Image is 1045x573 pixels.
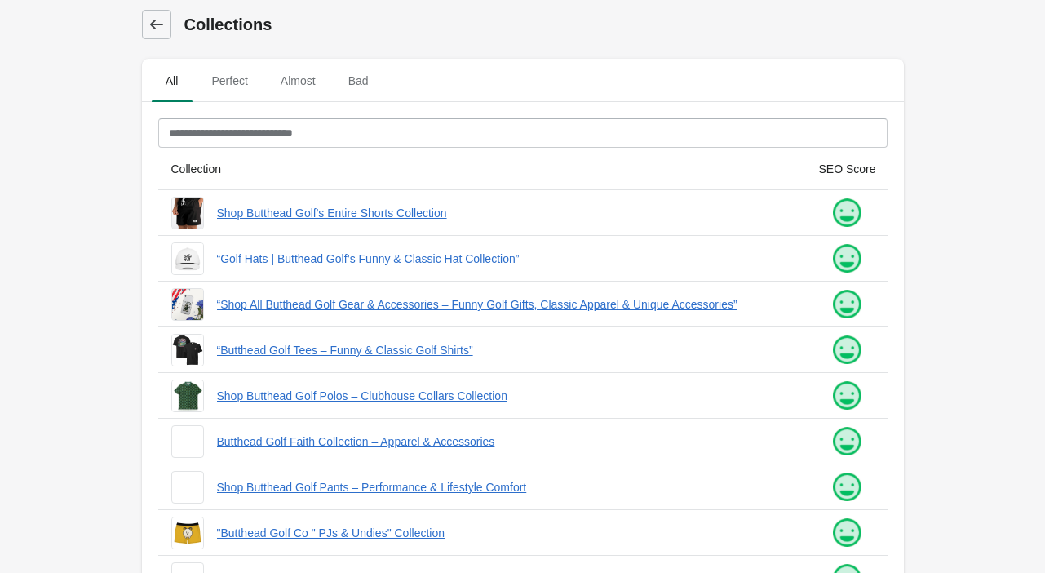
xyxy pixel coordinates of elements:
[830,288,863,321] img: happy.png
[335,66,382,95] span: Bad
[158,148,806,190] th: Collection
[830,242,863,275] img: happy.png
[184,13,904,36] h1: Collections
[217,479,793,495] a: Shop Butthead Golf Pants – Performance & Lifestyle Comfort
[217,251,793,267] a: “Golf Hats | Butthead Golf’s Funny & Classic Hat Collection”
[264,60,332,102] button: Almost
[217,296,793,313] a: “Shop All Butthead Golf Gear & Accessories – Funny Golf Gifts, Classic Apparel & Unique Accessories”
[217,433,793,450] a: Butthead Golf Faith Collection – Apparel & Accessories
[217,205,793,221] a: Shop Butthead Golf's Entire Shorts Collection
[199,66,261,95] span: Perfect
[217,388,793,404] a: Shop Butthead Golf Polos – Clubhouse Collars Collection
[830,425,863,458] img: happy.png
[830,197,863,229] img: happy.png
[830,471,863,504] img: happy.png
[217,342,793,358] a: “Butthead Golf Tees – Funny & Classic Golf Shirts”
[196,60,264,102] button: Perfect
[830,334,863,366] img: happy.png
[332,60,385,102] button: Bad
[217,525,793,541] a: "Butthead Golf Co " PJs & Undies" Collection
[268,66,329,95] span: Almost
[806,148,888,190] th: SEO Score
[152,66,193,95] span: All
[148,60,196,102] button: All
[830,380,863,412] img: happy.png
[830,517,863,549] img: happy.png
